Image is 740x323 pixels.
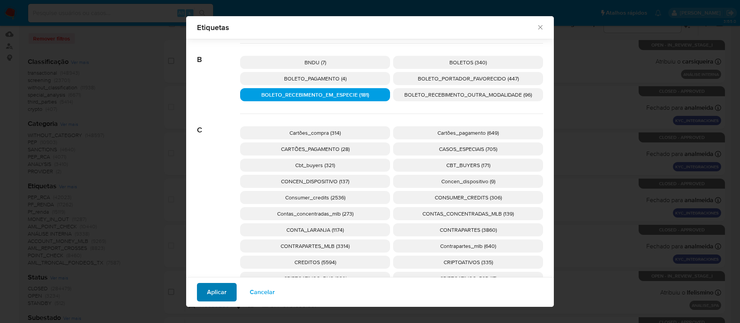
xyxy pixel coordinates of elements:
[393,272,543,285] div: CRIPTOATIVOS_P2P (17)
[435,194,502,201] span: CONSUMER_CREDITS (306)
[240,159,390,172] div: Cbt_buyers (321)
[393,72,543,85] div: BOLETO_PORTADOR_FAVORECIDO (447)
[240,256,390,269] div: CREDITOS (5594)
[393,159,543,172] div: CBT_BUYERS (171)
[393,207,543,220] div: CONTAS_CONCENTRADAS_MLB (139)
[393,88,543,101] div: BOLETO_RECEBIMENTO_OUTRA_MODALIDADE (96)
[422,210,514,218] span: CONTAS_CONCENTRADAS_MLB (139)
[281,177,349,185] span: CONCEN_DISPOSITIVO (137)
[240,239,390,253] div: CONTRAPARTES_MLB (3314)
[197,23,536,31] span: Etiquetas
[294,258,336,266] span: CREDITOS (5594)
[304,59,326,66] span: BNDU (7)
[404,91,532,99] span: BOLETO_RECEBIMENTO_OUTRA_MODALIDADE (96)
[240,272,390,285] div: CRIPTOATIVOS_BHS (380)
[197,283,237,301] button: Aplicar
[295,161,335,169] span: Cbt_buyers (321)
[418,75,519,82] span: BOLETO_PORTADOR_FAVORECIDO (447)
[440,242,496,250] span: Contrapartes_mlb (640)
[240,191,390,204] div: Consumer_credits (2536)
[439,145,497,153] span: CASOS_ESPECIAIS (705)
[437,129,499,137] span: Cartões_pagamento (649)
[393,191,543,204] div: CONSUMER_CREDITS (306)
[240,283,285,301] button: Cancelar
[393,175,543,188] div: Concen_dispositivo (9)
[284,274,347,282] span: CRIPTOATIVOS_BHS (380)
[281,145,350,153] span: CARTÕES_PAGAMENTO (28)
[240,56,390,69] div: BNDU (7)
[449,59,487,66] span: BOLETOS (340)
[250,284,275,301] span: Cancelar
[197,114,240,135] span: C
[444,258,493,266] span: CRIPTOATIVOS (335)
[441,177,495,185] span: Concen_dispositivo (9)
[207,284,227,301] span: Aplicar
[281,242,350,250] span: CONTRAPARTES_MLB (3314)
[240,207,390,220] div: Contas_concentradas_mlb (273)
[277,210,353,218] span: Contas_concentradas_mlb (273)
[393,126,543,139] div: Cartões_pagamento (649)
[393,256,543,269] div: CRIPTOATIVOS (335)
[261,91,369,99] span: BOLETO_RECEBIMENTO_EM_ESPECIE (181)
[536,23,543,30] button: Fechar
[393,239,543,253] div: Contrapartes_mlb (640)
[393,56,543,69] div: BOLETOS (340)
[240,175,390,188] div: CONCEN_DISPOSITIVO (137)
[284,75,346,82] span: BOLETO_PAGAMENTO (4)
[440,226,497,234] span: CONTRAPARTES (3860)
[393,223,543,236] div: CONTRAPARTES (3860)
[240,142,390,156] div: CARTÕES_PAGAMENTO (28)
[289,129,341,137] span: Cartões_compra (314)
[197,44,240,64] span: B
[285,194,345,201] span: Consumer_credits (2536)
[240,126,390,139] div: Cartões_compra (314)
[240,72,390,85] div: BOLETO_PAGAMENTO (4)
[446,161,490,169] span: CBT_BUYERS (171)
[440,274,497,282] span: CRIPTOATIVOS_P2P (17)
[286,226,344,234] span: CONTA_LARANJA (1174)
[240,88,390,101] div: BOLETO_RECEBIMENTO_EM_ESPECIE (181)
[393,142,543,156] div: CASOS_ESPECIAIS (705)
[240,223,390,236] div: CONTA_LARANJA (1174)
